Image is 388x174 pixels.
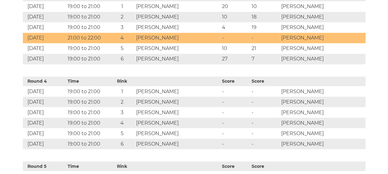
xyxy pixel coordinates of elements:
td: 4 [110,33,135,43]
td: [PERSON_NAME] [280,97,365,107]
th: Score [250,77,280,86]
td: 19:00 to 21:00 [66,97,110,107]
td: [PERSON_NAME] [135,43,220,54]
td: [DATE] [23,54,66,64]
td: [PERSON_NAME] [280,139,365,149]
td: 4 [220,22,250,33]
td: 2 [110,97,135,107]
td: [PERSON_NAME] [135,128,220,139]
th: Time [66,77,110,86]
td: - [250,128,280,139]
td: 6 [110,54,135,64]
td: - [250,86,280,97]
td: 5 [110,128,135,139]
td: [PERSON_NAME] [280,54,365,64]
td: 3 [110,107,135,118]
td: - [220,118,250,128]
td: 21 [250,43,280,54]
td: - [250,97,280,107]
td: [DATE] [23,86,66,97]
td: - [250,118,280,128]
td: [PERSON_NAME] [135,107,220,118]
td: [PERSON_NAME] [280,107,365,118]
th: Round 5 [23,161,66,171]
td: - [250,107,280,118]
td: 18 [250,12,280,22]
td: 19:00 to 21:00 [66,128,110,139]
td: [PERSON_NAME] [135,118,220,128]
td: 10 [250,1,280,12]
th: Score [250,161,280,171]
td: [PERSON_NAME] [280,86,365,97]
td: [PERSON_NAME] [280,33,365,43]
td: [PERSON_NAME] [135,54,220,64]
td: - [220,33,250,43]
td: 19:00 to 21:00 [66,54,110,64]
td: - [250,139,280,149]
td: 19:00 to 21:00 [66,22,110,33]
td: 5 [110,43,135,54]
td: [DATE] [23,118,66,128]
td: [PERSON_NAME] [280,1,365,12]
td: 4 [110,118,135,128]
td: [PERSON_NAME] [280,12,365,22]
td: 21:00 to 22:00 [66,33,110,43]
td: [PERSON_NAME] [135,139,220,149]
td: 20 [220,1,250,12]
td: [DATE] [23,139,66,149]
td: [DATE] [23,128,66,139]
td: [DATE] [23,97,66,107]
td: 19:00 to 21:00 [66,1,110,12]
td: 19:00 to 21:00 [66,43,110,54]
td: [DATE] [23,33,66,43]
td: 6 [110,139,135,149]
td: - [220,139,250,149]
td: 10 [220,12,250,22]
td: 10 [220,43,250,54]
td: 3 [110,22,135,33]
td: [PERSON_NAME] [135,86,220,97]
td: [DATE] [23,1,66,12]
td: - [250,33,280,43]
td: 19:00 to 21:00 [66,86,110,97]
td: [DATE] [23,107,66,118]
td: 1 [110,86,135,97]
td: 7 [250,54,280,64]
td: - [220,128,250,139]
td: [PERSON_NAME] [135,1,220,12]
td: 19:00 to 21:00 [66,118,110,128]
th: Rink [110,77,135,86]
td: 27 [220,54,250,64]
td: [DATE] [23,22,66,33]
td: 19:00 to 21:00 [66,107,110,118]
td: [PERSON_NAME] [280,128,365,139]
td: 19:00 to 21:00 [66,139,110,149]
td: [PERSON_NAME] [135,97,220,107]
th: Rink [110,161,135,171]
td: - [220,107,250,118]
td: [PERSON_NAME] [280,43,365,54]
td: [PERSON_NAME] [135,33,220,43]
td: [PERSON_NAME] [135,12,220,22]
td: 19:00 to 21:00 [66,12,110,22]
td: [DATE] [23,12,66,22]
th: Time [66,161,110,171]
td: [PERSON_NAME] [280,118,365,128]
th: Score [220,77,250,86]
td: [DATE] [23,43,66,54]
td: [PERSON_NAME] [280,22,365,33]
td: - [220,86,250,97]
th: Round 4 [23,77,66,86]
td: 1 [110,1,135,12]
th: Score [220,161,250,171]
td: 2 [110,12,135,22]
td: 19 [250,22,280,33]
td: [PERSON_NAME] [135,22,220,33]
td: - [220,97,250,107]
